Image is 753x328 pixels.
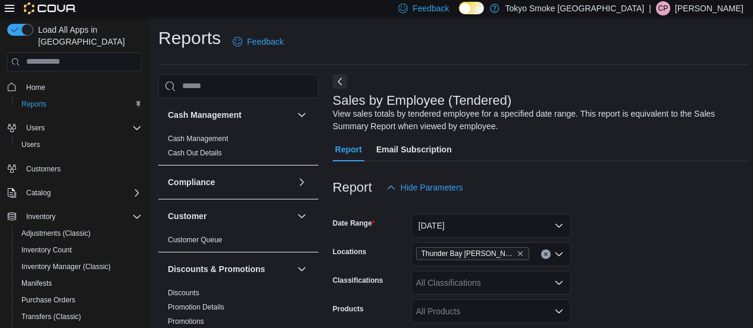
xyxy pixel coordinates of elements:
button: Open list of options [554,249,564,259]
button: Users [12,136,146,153]
div: Cameron Palmer [656,1,670,15]
span: Users [21,140,40,149]
span: Catalog [26,188,51,198]
span: Cash Out Details [168,148,222,158]
label: Products [333,304,364,314]
div: Customer [158,233,318,252]
button: Open list of options [554,307,564,316]
span: Purchase Orders [17,293,142,307]
span: Feedback [247,36,283,48]
button: Home [2,79,146,96]
button: Catalog [21,186,55,200]
button: Clear input [541,249,551,259]
button: Next [333,74,347,89]
span: Inventory Count [21,245,72,255]
span: Thunder Bay [PERSON_NAME] [421,248,514,260]
label: Locations [333,247,367,257]
span: Report [335,138,362,161]
label: Classifications [333,276,383,285]
a: Cash Management [168,135,228,143]
span: Purchase Orders [21,295,76,305]
a: Inventory Count [17,243,77,257]
span: Users [17,138,142,152]
a: Transfers (Classic) [17,310,86,324]
span: Transfers (Classic) [21,312,81,321]
a: Users [17,138,45,152]
span: Dark Mode [459,14,460,15]
input: Dark Mode [459,2,484,14]
span: Home [26,83,45,92]
span: Inventory Manager (Classic) [17,260,142,274]
h3: Cash Management [168,109,242,121]
h1: Reports [158,26,221,50]
span: Load All Apps in [GEOGRAPHIC_DATA] [33,24,142,48]
button: Compliance [295,175,309,189]
p: Tokyo Smoke [GEOGRAPHIC_DATA] [505,1,645,15]
button: Cash Management [295,108,309,122]
button: Remove Thunder Bay Arthur from selection in this group [517,250,524,257]
span: Customers [21,161,142,176]
span: Promotion Details [168,302,224,312]
button: Open list of options [554,278,564,288]
button: Adjustments (Classic) [12,225,146,242]
span: Transfers (Classic) [17,310,142,324]
div: View sales totals by tendered employee for a specified date range. This report is equivalent to t... [333,108,742,133]
span: Users [21,121,142,135]
button: Customer [295,209,309,223]
a: Home [21,80,50,95]
span: Thunder Bay Arthur [416,247,529,260]
button: Inventory [21,210,60,224]
button: Users [2,120,146,136]
h3: Sales by Employee (Tendered) [333,93,512,108]
span: CP [658,1,668,15]
button: Hide Parameters [382,176,468,199]
a: Customers [21,162,65,176]
p: | [649,1,651,15]
div: Cash Management [158,132,318,165]
span: Feedback [413,2,449,14]
a: Adjustments (Classic) [17,226,95,240]
span: Reports [21,99,46,109]
h3: Report [333,180,372,195]
a: Feedback [228,30,288,54]
img: Cova [24,2,77,14]
button: Users [21,121,49,135]
h3: Discounts & Promotions [168,263,265,275]
span: Discounts [168,288,199,298]
span: Customer Queue [168,235,222,245]
span: Adjustments (Classic) [17,226,142,240]
span: Reports [17,97,142,111]
a: Purchase Orders [17,293,80,307]
button: Cash Management [168,109,292,121]
button: [DATE] [411,214,571,238]
button: Transfers (Classic) [12,308,146,325]
span: Adjustments (Classic) [21,229,90,238]
span: Hide Parameters [401,182,463,193]
button: Compliance [168,176,292,188]
a: Promotions [168,317,204,326]
span: Inventory [21,210,142,224]
a: Manifests [17,276,57,290]
button: Catalog [2,185,146,201]
a: Inventory Manager (Classic) [17,260,115,274]
span: Manifests [17,276,142,290]
span: Catalog [21,186,142,200]
button: Purchase Orders [12,292,146,308]
a: Reports [17,97,51,111]
a: Promotion Details [168,303,224,311]
p: [PERSON_NAME] [675,1,743,15]
button: Customers [2,160,146,177]
span: Manifests [21,279,52,288]
a: Customer Queue [168,236,222,244]
label: Date Range [333,218,375,228]
span: Customers [26,164,61,174]
span: Inventory Count [17,243,142,257]
span: Home [21,80,142,95]
span: Cash Management [168,134,228,143]
button: Discounts & Promotions [295,262,309,276]
button: Inventory [2,208,146,225]
span: Inventory Manager (Classic) [21,262,111,271]
button: Inventory Count [12,242,146,258]
span: Email Subscription [376,138,452,161]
